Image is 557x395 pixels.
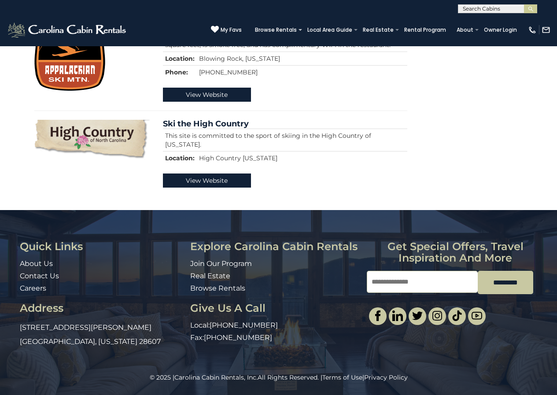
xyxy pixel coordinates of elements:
[412,310,423,321] img: twitter-single.svg
[373,310,383,321] img: facebook-single.svg
[528,26,537,34] img: phone-regular-white.png
[322,373,362,381] a: Terms of Use
[163,129,407,151] td: This site is committed to the sport of skiing in the High Country of [US_STATE].
[251,24,301,36] a: Browse Rentals
[165,154,195,162] strong: Location:
[20,321,184,349] p: [STREET_ADDRESS][PERSON_NAME] [GEOGRAPHIC_DATA], [US_STATE] 28607
[197,66,407,79] td: [PHONE_NUMBER]
[204,333,272,342] a: [PHONE_NUMBER]
[20,259,53,268] a: About Us
[472,310,482,321] img: youtube-light.svg
[150,373,258,381] span: © 2025 |
[174,373,258,381] a: Carolina Cabin Rentals, Inc.
[190,272,230,280] a: Real Estate
[197,52,407,66] td: Blowing Rock, [US_STATE]
[197,151,407,165] td: High Country [US_STATE]
[163,119,249,129] a: Ski the High Country
[542,26,550,34] img: mail-regular-white.png
[358,24,398,36] a: Real Estate
[20,303,184,314] h3: Address
[190,303,361,314] h3: Give Us A Call
[364,373,408,381] a: Privacy Policy
[190,241,361,252] h3: Explore Carolina Cabin Rentals
[432,310,443,321] img: instagram-single.svg
[452,310,462,321] img: tiktok.svg
[452,24,478,36] a: About
[190,259,252,268] a: Join Our Program
[20,241,184,252] h3: Quick Links
[163,88,251,102] a: View Website
[20,373,537,382] p: All Rights Reserved. | |
[367,241,544,264] h3: Get special offers, travel inspiration and more
[190,333,361,343] p: Fax:
[165,68,188,76] strong: Phone:
[20,272,59,280] a: Contact Us
[34,3,105,91] img: Appalachian Ski Mountain
[210,321,278,329] a: [PHONE_NUMBER]
[165,55,195,63] strong: Location:
[163,174,251,188] a: View Website
[392,310,403,321] img: linkedin-single.svg
[400,24,450,36] a: Rental Program
[190,321,361,331] p: Local:
[221,26,242,34] span: My Favs
[20,284,46,292] a: Careers
[7,21,129,39] img: White-1-2.png
[34,120,150,160] img: Ski the High Country
[190,284,245,292] a: Browse Rentals
[211,26,242,34] a: My Favs
[480,24,521,36] a: Owner Login
[303,24,357,36] a: Local Area Guide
